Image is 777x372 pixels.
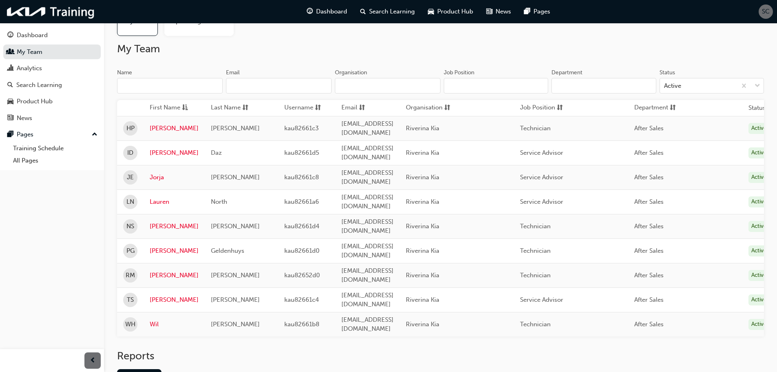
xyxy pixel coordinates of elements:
span: kau82661c3 [284,125,319,132]
span: News [496,7,511,16]
a: Search Learning [3,78,101,93]
span: Daz [211,149,222,156]
span: Service Advisor [520,296,563,303]
span: [EMAIL_ADDRESS][DOMAIN_NAME] [341,218,394,235]
span: After Sales [634,272,664,279]
span: NS [126,222,134,231]
span: pages-icon [524,7,530,17]
span: [EMAIL_ADDRESS][DOMAIN_NAME] [341,292,394,308]
span: [EMAIL_ADDRESS][DOMAIN_NAME] [341,267,394,284]
span: [PERSON_NAME] [211,174,260,181]
button: First Nameasc-icon [150,103,195,113]
span: up-icon [92,129,97,140]
span: people-icon [7,49,13,56]
button: Organisationsorting-icon [406,103,451,113]
span: Technician [520,272,551,279]
button: Job Positionsorting-icon [520,103,565,113]
button: Departmentsorting-icon [634,103,679,113]
span: sorting-icon [242,103,248,113]
span: chart-icon [7,65,13,72]
span: sorting-icon [315,103,321,113]
div: Product Hub [17,97,53,106]
span: Riverina Kia [406,296,439,303]
div: Active [664,81,681,91]
span: After Sales [634,125,664,132]
span: PG [126,246,135,256]
span: search-icon [360,7,366,17]
span: sorting-icon [670,103,676,113]
span: After Sales [634,174,664,181]
span: guage-icon [307,7,313,17]
a: news-iconNews [480,3,518,20]
span: Technician [520,223,551,230]
div: News [17,114,32,123]
span: Riverina Kia [406,321,439,328]
span: Technician [520,321,551,328]
span: Riverina Kia [406,272,439,279]
span: Service Advisor [520,198,563,205]
div: Dashboard [17,31,48,40]
a: My Team [3,45,101,60]
span: down-icon [755,81,760,91]
div: Active [748,270,770,281]
div: Organisation [335,69,367,77]
div: Analytics [17,64,42,73]
span: guage-icon [7,32,13,39]
span: pages-icon [7,131,13,138]
span: kau82652d0 [284,272,320,279]
span: Last Name [211,103,241,113]
span: Riverina Kia [406,174,439,181]
span: After Sales [634,247,664,254]
button: Last Namesorting-icon [211,103,256,113]
a: [PERSON_NAME] [150,148,199,158]
span: North [211,198,227,205]
span: Technician [520,125,551,132]
a: search-iconSearch Learning [354,3,421,20]
h2: My Team [117,42,764,56]
div: Active [748,123,770,134]
input: Organisation [335,78,441,94]
span: news-icon [7,115,13,122]
img: kia-training [4,3,98,20]
span: Username [284,103,313,113]
span: prev-icon [90,356,96,366]
div: Active [748,245,770,256]
a: Training Schedule [10,142,101,155]
span: kau82661a6 [284,198,319,205]
div: Active [748,319,770,330]
div: Department [551,69,582,77]
input: Job Position [444,78,548,94]
span: kau82661b8 [284,321,319,328]
div: Job Position [444,69,474,77]
a: Analytics [3,61,101,76]
span: [EMAIL_ADDRESS][DOMAIN_NAME] [341,120,394,137]
span: kau82661c8 [284,174,319,181]
input: Email [226,78,332,94]
div: Active [748,221,770,232]
span: [PERSON_NAME] [211,223,260,230]
span: car-icon [7,98,13,105]
a: Lauren [150,197,199,207]
span: First Name [150,103,180,113]
span: [EMAIL_ADDRESS][DOMAIN_NAME] [341,194,394,210]
span: kau82661d5 [284,149,319,156]
a: Wil [150,320,199,329]
span: Riverina Kia [406,149,439,156]
div: Active [748,294,770,305]
a: guage-iconDashboard [300,3,354,20]
span: Riverina Kia [406,247,439,254]
span: After Sales [634,149,664,156]
span: After Sales [634,223,664,230]
button: Emailsorting-icon [341,103,386,113]
input: Department [551,78,656,94]
button: SC [759,4,773,19]
a: [PERSON_NAME] [150,124,199,133]
a: [PERSON_NAME] [150,271,199,280]
a: Jorja [150,173,199,182]
span: Department [634,103,668,113]
span: Technician [520,247,551,254]
span: WH [125,320,135,329]
span: TS [127,295,134,305]
span: Product Hub [437,7,473,16]
span: [EMAIL_ADDRESS][DOMAIN_NAME] [341,169,394,186]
